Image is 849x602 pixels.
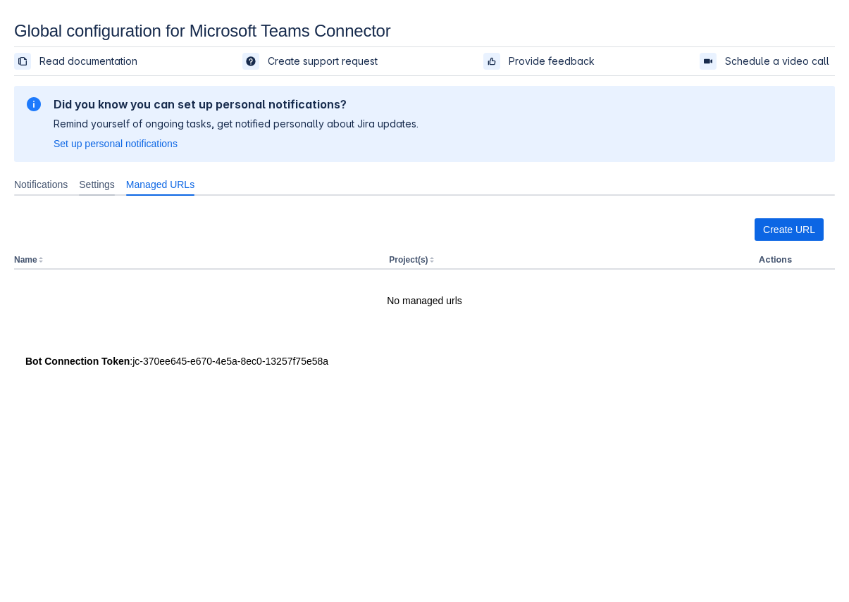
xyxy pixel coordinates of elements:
[219,294,630,308] div: No managed urls
[14,53,143,70] a: Read documentation
[702,56,714,67] span: videoCall
[755,218,824,241] button: Create URL
[17,56,28,67] span: documentation
[245,56,256,67] span: support
[483,53,600,70] a: Provide feedback
[14,255,37,265] button: Name
[54,117,419,131] p: Remind yourself of ongoing tasks, get notified personally about Jira updates.
[14,21,835,41] div: Global configuration for Microsoft Teams Connector
[242,53,383,70] a: Create support request
[753,251,836,270] th: Actions
[54,137,178,151] a: Set up personal notifications
[725,54,829,68] span: Schedule a video call
[700,53,835,70] a: Schedule a video call
[79,177,115,192] span: Settings
[126,177,194,192] span: Managed URLs
[268,54,378,68] span: Create support request
[54,97,419,111] h2: Did you know you can set up personal notifications?
[39,54,137,68] span: Read documentation
[763,218,815,241] span: Create URL
[25,96,42,113] span: information
[25,356,130,367] strong: Bot Connection Token
[389,255,428,265] button: Project(s)
[25,354,824,368] div: : jc-370ee645-e670-4e5a-8ec0-13257f75e58a
[14,177,68,192] span: Notifications
[509,54,595,68] span: Provide feedback
[486,56,497,67] span: feedback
